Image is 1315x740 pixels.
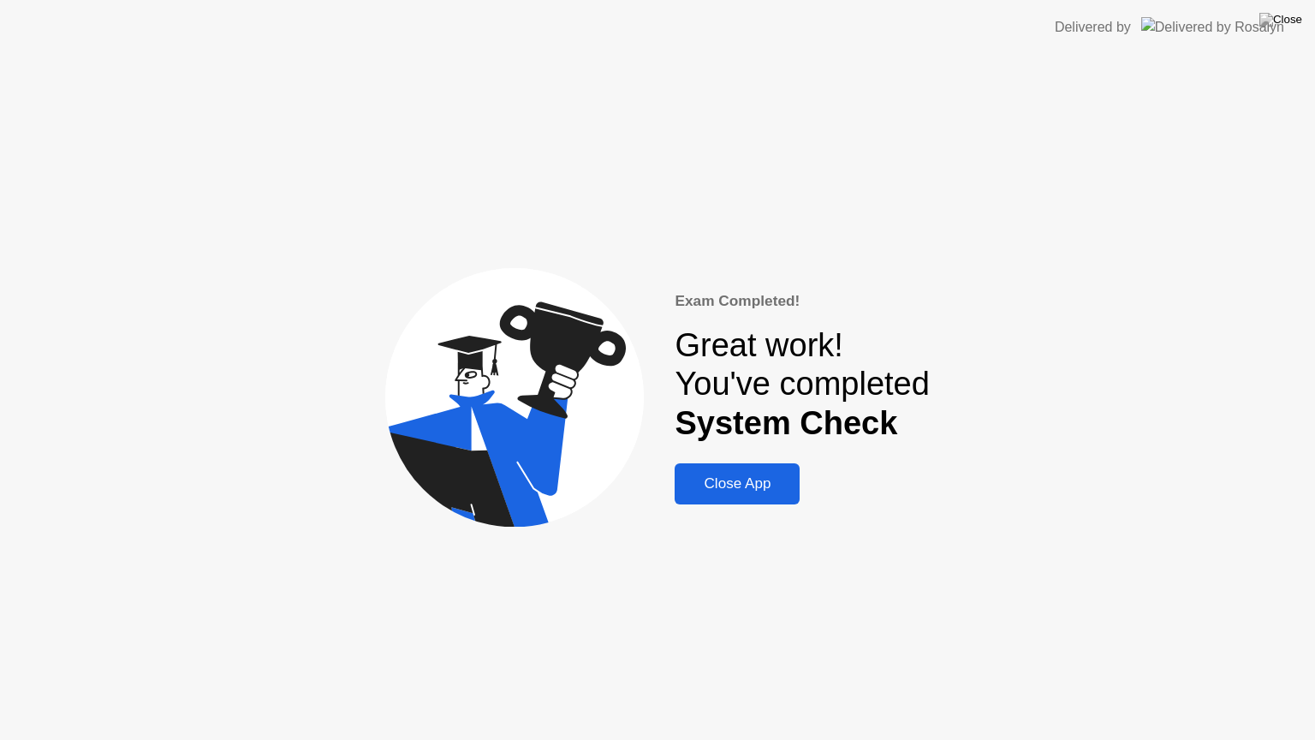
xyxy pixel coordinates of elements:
[675,405,897,441] b: System Check
[675,290,929,313] div: Exam Completed!
[675,463,800,504] button: Close App
[675,326,929,444] div: Great work! You've completed
[1055,17,1131,38] div: Delivered by
[1259,13,1302,27] img: Close
[680,475,794,492] div: Close App
[1141,17,1284,37] img: Delivered by Rosalyn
